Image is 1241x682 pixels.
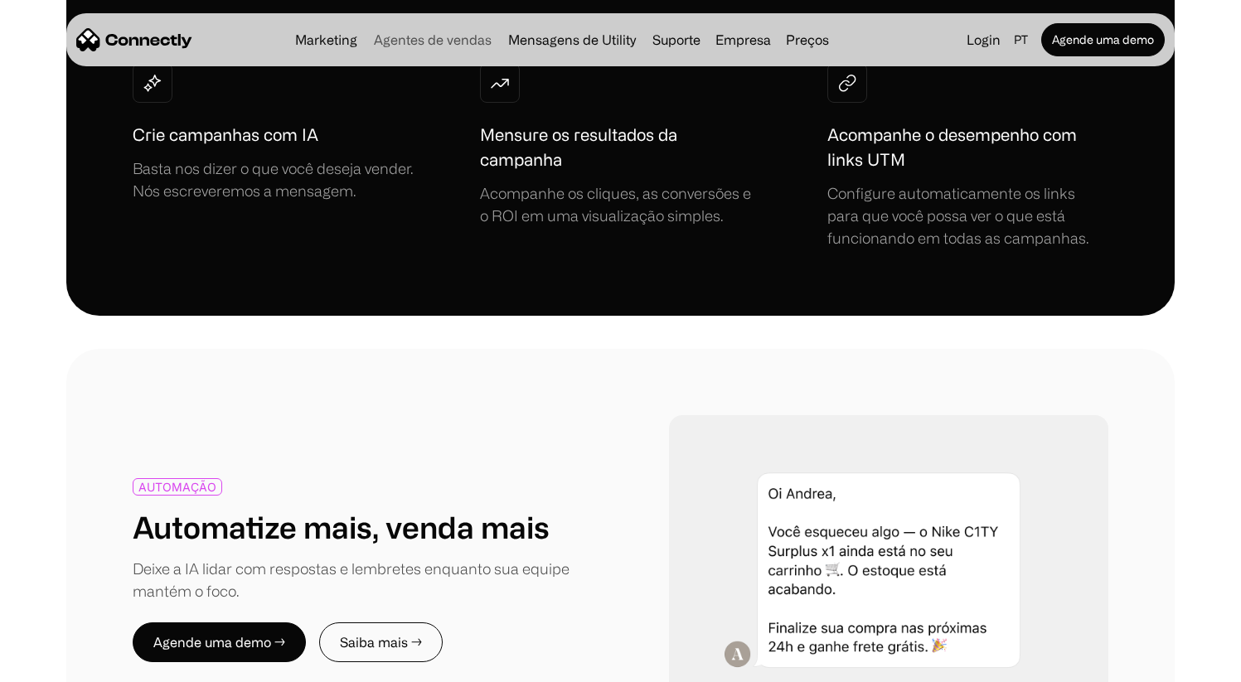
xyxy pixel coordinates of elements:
a: Saiba mais → [319,622,443,662]
div: Configure automaticamente os links para que você possa ver o que está funcionando em todas as cam... [827,182,1108,249]
div: Acompanhe os cliques, as conversões e o ROI em uma visualização simples. [480,182,761,227]
div: pt [1007,28,1038,51]
div: pt [1014,28,1028,51]
h1: Acompanhe o desempenho com links UTM [827,123,1108,172]
a: Marketing [288,33,364,46]
h1: Automatize mais, venda mais [133,509,550,544]
h1: Crie campanhas com IA [133,123,318,148]
a: home [76,27,192,52]
aside: Language selected: Português (Brasil) [17,651,99,676]
div: AUTOMAÇÃO [138,481,216,493]
ul: Language list [33,653,99,676]
div: Empresa [710,28,776,51]
a: Agende uma demo [1041,23,1165,56]
div: Empresa [715,28,771,51]
a: Agentes de vendas [367,33,498,46]
a: Agende uma demo → [133,622,306,662]
div: Deixe a IA lidar com respostas e lembretes enquanto sua equipe mantém o foco. [133,558,621,602]
h1: Mensure os resultados da campanha [480,123,761,172]
a: Login [960,28,1007,51]
a: Suporte [646,33,707,46]
a: Mensagens de Utility [502,33,642,46]
a: Preços [779,33,836,46]
div: Basta nos dizer o que você deseja vender. Nós escreveremos a mensagem. [133,157,414,202]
